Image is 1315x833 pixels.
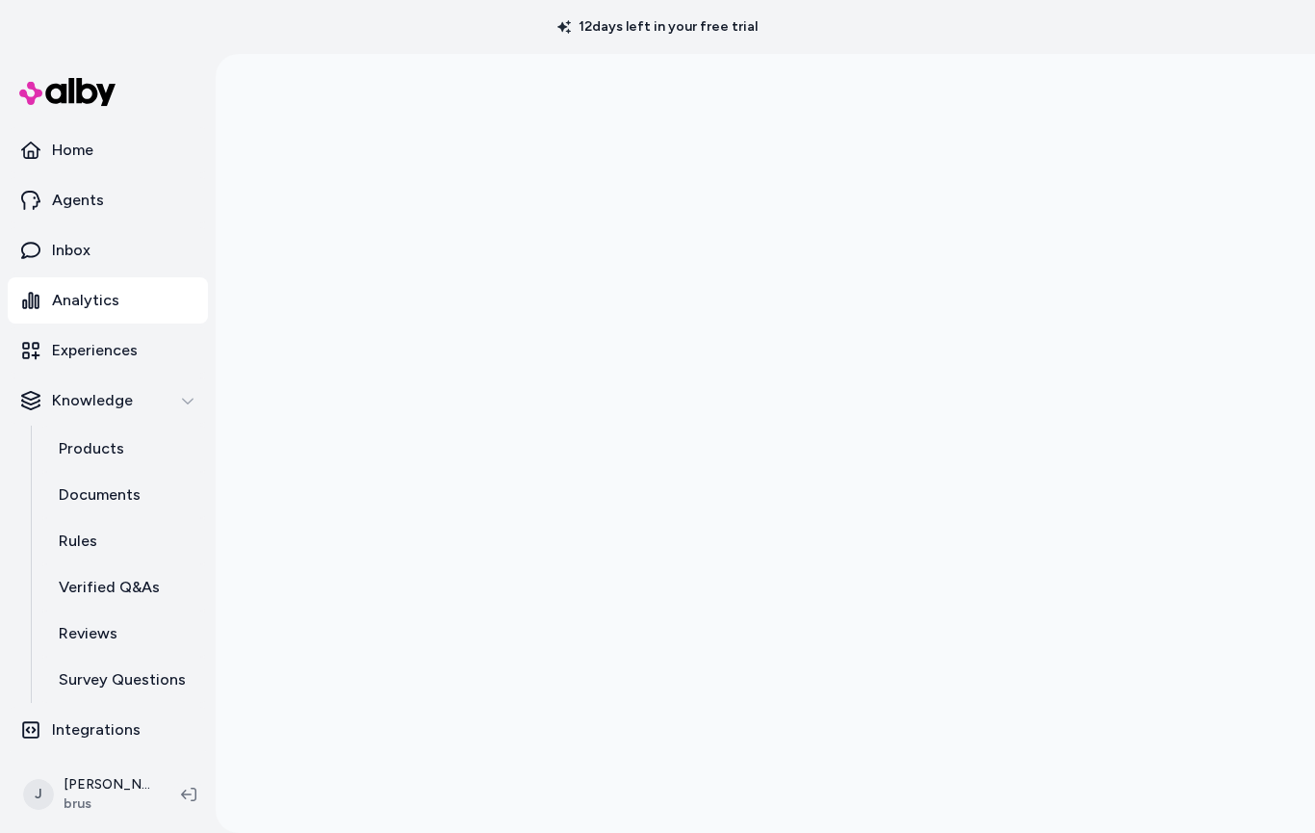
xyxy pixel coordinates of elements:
span: brus [64,794,150,814]
a: Analytics [8,277,208,324]
p: Products [59,437,124,460]
a: Verified Q&As [39,564,208,611]
p: Verified Q&As [59,576,160,599]
a: Products [39,426,208,472]
p: Inbox [52,239,90,262]
p: Experiences [52,339,138,362]
p: Documents [59,483,141,507]
button: J[PERSON_NAME]brus [12,764,166,825]
a: Integrations [8,707,208,753]
p: Agents [52,189,104,212]
button: Knowledge [8,377,208,424]
p: Knowledge [52,389,133,412]
a: Home [8,127,208,173]
a: Survey Questions [39,657,208,703]
a: Agents [8,177,208,223]
p: Rules [59,530,97,553]
span: J [23,779,54,810]
a: Rules [39,518,208,564]
p: Survey Questions [59,668,186,691]
p: 12 days left in your free trial [546,17,769,37]
p: Reviews [59,622,117,645]
p: [PERSON_NAME] [64,775,150,794]
a: Inbox [8,227,208,273]
a: Experiences [8,327,208,374]
a: Documents [39,472,208,518]
p: Integrations [52,718,141,742]
img: alby Logo [19,78,116,106]
p: Analytics [52,289,119,312]
p: Home [52,139,93,162]
a: Reviews [39,611,208,657]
